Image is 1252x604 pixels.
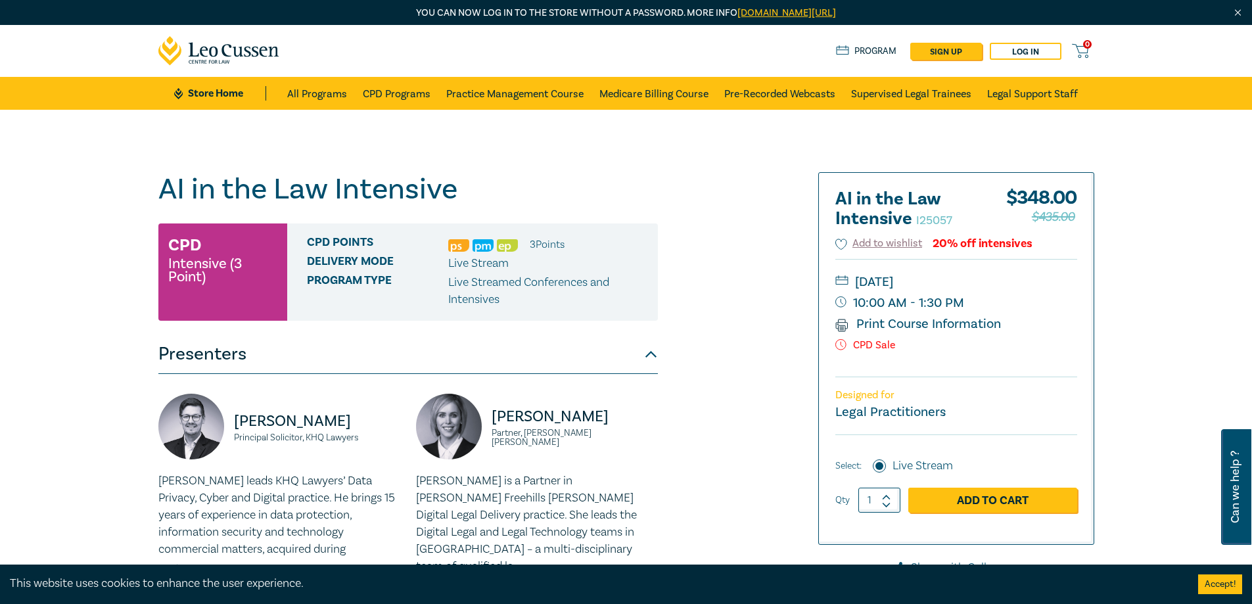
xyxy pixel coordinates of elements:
[835,271,1077,292] small: [DATE]
[851,77,971,110] a: Supervised Legal Trainees
[158,335,658,374] button: Presenters
[168,257,277,283] small: Intensive (3 Point)
[307,255,448,272] span: Delivery Mode
[158,6,1094,20] p: You can now log in to the store without a password. More info
[530,236,565,253] li: 3 Point s
[908,488,1077,513] a: Add to Cart
[737,7,836,19] a: [DOMAIN_NAME][URL]
[287,77,347,110] a: All Programs
[307,274,448,308] span: Program type
[910,43,982,60] a: sign up
[835,339,1077,352] p: CPD Sale
[893,457,953,475] label: Live Stream
[234,433,400,442] small: Principal Solicitor, KHQ Lawyers
[599,77,708,110] a: Medicare Billing Course
[836,44,897,58] a: Program
[818,559,1094,576] a: Share with Colleagues
[933,237,1032,250] div: 20% off intensives
[10,575,1178,592] div: This website uses cookies to enhance the user experience.
[835,189,980,229] h2: AI in the Law Intensive
[1083,40,1092,49] span: 0
[363,77,430,110] a: CPD Programs
[724,77,835,110] a: Pre-Recorded Webcasts
[835,389,1077,402] p: Designed for
[1198,574,1242,594] button: Accept cookies
[835,404,946,421] small: Legal Practitioners
[492,406,658,427] p: [PERSON_NAME]
[446,77,584,110] a: Practice Management Course
[158,563,201,574] a: Read More
[448,239,469,252] img: Professional Skills
[234,411,400,432] p: [PERSON_NAME]
[835,292,1077,314] small: 10:00 AM - 1:30 PM
[168,233,201,257] h3: CPD
[448,256,509,271] span: Live Stream
[416,394,482,459] img: https://s3.ap-southeast-2.amazonaws.com/leo-cussen-store-production-content/Contacts/Emily%20Cogh...
[158,172,658,206] h1: AI in the Law Intensive
[835,236,923,251] button: Add to wishlist
[492,429,658,447] small: Partner, [PERSON_NAME] [PERSON_NAME]
[835,493,850,507] label: Qty
[916,213,952,228] small: I25057
[1232,7,1243,18] img: Close
[1006,189,1077,235] div: $ 348.00
[1032,206,1075,227] span: $435.00
[990,43,1061,60] a: Log in
[987,77,1078,110] a: Legal Support Staff
[158,473,400,558] p: [PERSON_NAME] leads KHQ Lawyers’ Data Privacy, Cyber and Digital practice. He brings 15 years of ...
[416,473,658,575] p: [PERSON_NAME] is a Partner in [PERSON_NAME] Freehills [PERSON_NAME] Digital Legal Delivery practi...
[1229,437,1241,537] span: Can we help ?
[497,239,518,252] img: Ethics & Professional Responsibility
[835,315,1002,333] a: Print Course Information
[858,488,900,513] input: 1
[158,394,224,459] img: https://s3.ap-southeast-2.amazonaws.com/leo-cussen-store-production-content/Contacts/Alex%20Ditte...
[473,239,494,252] img: Practice Management & Business Skills
[174,86,266,101] a: Store Home
[835,459,862,473] span: Select:
[448,274,648,308] p: Live Streamed Conferences and Intensives
[307,236,448,253] span: CPD Points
